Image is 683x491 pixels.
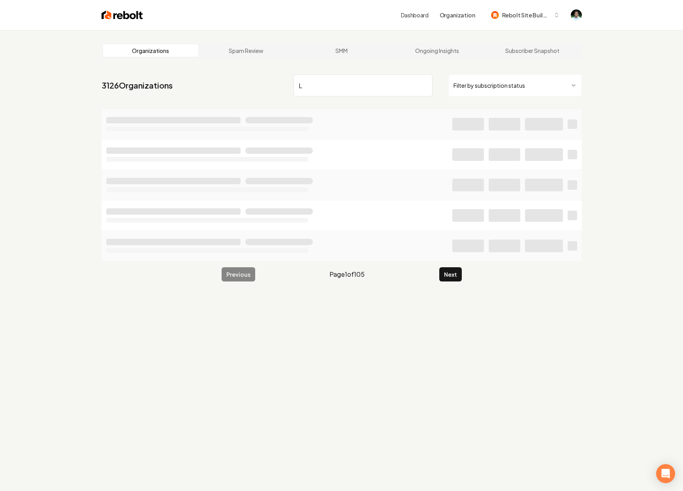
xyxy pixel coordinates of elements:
img: Rebolt Logo [102,9,143,21]
a: 3126Organizations [102,80,173,91]
button: Next [439,267,462,281]
img: Rebolt Site Builder [491,11,499,19]
a: SMM [294,44,389,57]
a: Subscriber Snapshot [485,44,580,57]
img: Arwin Rahmatpanah [571,9,582,21]
a: Ongoing Insights [389,44,485,57]
a: Dashboard [401,11,429,19]
button: Organization [435,8,480,22]
button: Open user button [571,9,582,21]
a: Organizations [103,44,199,57]
span: Rebolt Site Builder [502,11,550,19]
span: Page 1 of 105 [329,270,365,279]
a: Spam Review [198,44,294,57]
div: Open Intercom Messenger [656,464,675,483]
input: Search by name or ID [294,74,433,96]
